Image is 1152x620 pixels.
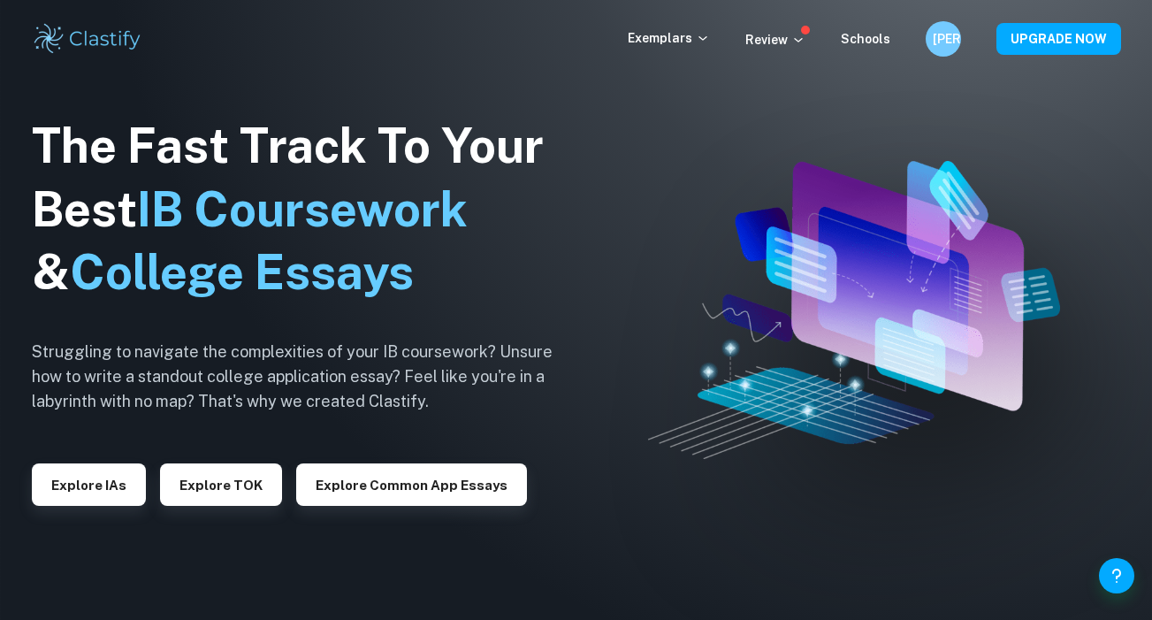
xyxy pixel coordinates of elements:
[160,476,282,493] a: Explore TOK
[296,476,527,493] a: Explore Common App essays
[996,23,1121,55] button: UPGRADE NOW
[933,29,953,49] h6: [PERSON_NAME]
[32,476,146,493] a: Explore IAs
[160,463,282,506] button: Explore TOK
[296,463,527,506] button: Explore Common App essays
[32,463,146,506] button: Explore IAs
[1099,558,1134,593] button: Help and Feedback
[628,28,710,48] p: Exemplars
[745,30,805,50] p: Review
[32,114,580,305] h1: The Fast Track To Your Best &
[32,21,144,57] img: Clastify logo
[841,32,890,46] a: Schools
[137,181,468,237] span: IB Coursework
[70,244,414,300] span: College Essays
[926,21,961,57] button: [PERSON_NAME]
[648,161,1059,458] img: Clastify hero
[32,340,580,414] h6: Struggling to navigate the complexities of your IB coursework? Unsure how to write a standout col...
